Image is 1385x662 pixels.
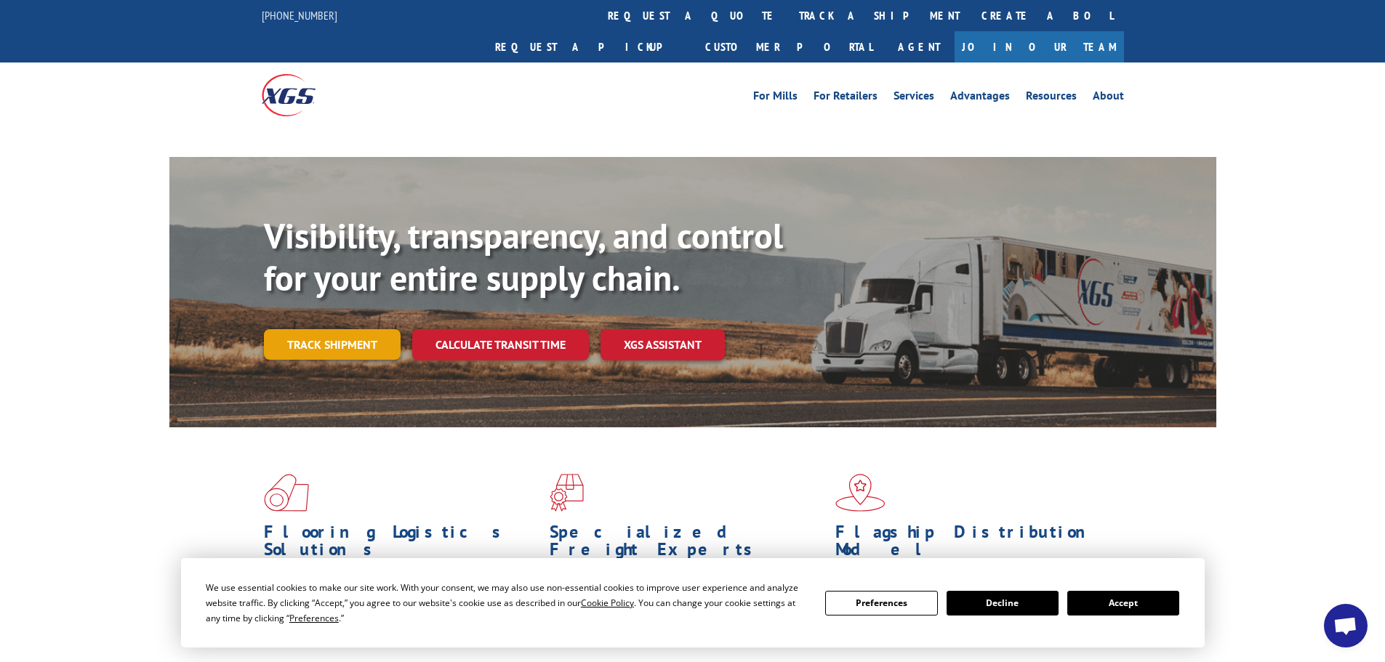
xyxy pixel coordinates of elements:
[950,90,1010,106] a: Advantages
[825,591,937,615] button: Preferences
[753,90,798,106] a: For Mills
[412,329,589,360] a: Calculate transit time
[894,90,934,106] a: Services
[694,31,883,62] a: Customer Portal
[264,213,783,300] b: Visibility, transparency, and control for your entire supply chain.
[955,31,1124,62] a: Join Our Team
[581,597,634,609] span: Cookie Policy
[1067,591,1179,615] button: Accept
[484,31,694,62] a: Request a pickup
[264,329,401,360] a: Track shipment
[835,474,886,512] img: xgs-icon-flagship-distribution-model-red
[883,31,955,62] a: Agent
[264,523,539,565] h1: Flooring Logistics Solutions
[550,474,584,512] img: xgs-icon-focused-on-flooring-red
[1026,90,1077,106] a: Resources
[264,474,309,512] img: xgs-icon-total-supply-chain-intelligence-red
[550,523,824,565] h1: Specialized Freight Experts
[206,580,808,626] div: We use essential cookies to make our site work. With your consent, we may also use non-essential ...
[814,90,878,106] a: For Retailers
[1093,90,1124,106] a: About
[181,558,1205,647] div: Cookie Consent Prompt
[947,591,1059,615] button: Decline
[262,8,337,23] a: [PHONE_NUMBER]
[835,523,1110,565] h1: Flagship Distribution Model
[601,329,725,360] a: XGS ASSISTANT
[1324,604,1368,647] div: Open chat
[289,612,339,624] span: Preferences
